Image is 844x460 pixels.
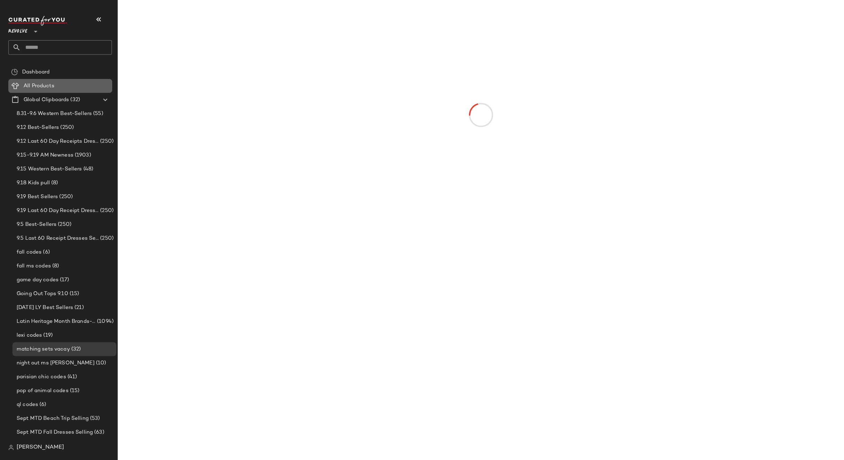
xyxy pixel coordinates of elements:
[17,221,56,229] span: 9.5 Best-Sellers
[22,68,50,76] span: Dashboard
[17,290,68,298] span: Going Out Tops 9.10
[70,345,81,353] span: (32)
[93,428,104,436] span: (63)
[8,16,67,26] img: cfy_white_logo.C9jOOHJF.svg
[69,387,80,395] span: (15)
[17,415,89,423] span: Sept MTD Beach Trip Selling
[8,24,27,36] span: Revolve
[73,304,84,312] span: (21)
[99,235,114,242] span: (250)
[17,193,58,201] span: 9.19 Best Sellers
[17,124,59,132] span: 9.12 Best-Sellers
[17,207,99,215] span: 9.19 Last 60 Day Receipt Dresses Selling
[73,151,91,159] span: (1903)
[17,428,93,436] span: Sept MTD Fall Dresses Selling
[17,359,95,367] span: night out ms [PERSON_NAME]
[17,304,73,312] span: [DATE] LY Best Sellers
[66,373,77,381] span: (41)
[24,82,54,90] span: All Products
[82,165,94,173] span: (48)
[8,445,14,450] img: svg%3e
[89,415,100,423] span: (53)
[17,345,70,353] span: matching sets vacay
[17,235,99,242] span: 9.5 Last 60 Receipt Dresses Selling
[59,124,74,132] span: (250)
[17,138,99,145] span: 9.12 Last 60 Day Receipts Dresses
[42,248,50,256] span: (6)
[69,96,80,104] span: (32)
[58,193,73,201] span: (250)
[17,110,92,118] span: 8.31-9.6 Western Best-Sellers
[17,401,38,409] span: ql codes
[95,359,106,367] span: (10)
[17,443,64,452] span: [PERSON_NAME]
[17,248,42,256] span: fall codes
[17,151,73,159] span: 9.15-9.19 AM Newness
[51,262,59,270] span: (8)
[17,276,59,284] span: game day codes
[17,318,96,326] span: Latin Heritage Month Brands- DO NOT DELETE
[99,138,114,145] span: (250)
[56,221,71,229] span: (250)
[17,262,51,270] span: fall ms codes
[17,331,42,339] span: lexi codes
[17,373,66,381] span: parisian chic codes
[99,207,114,215] span: (250)
[50,179,58,187] span: (8)
[68,290,79,298] span: (15)
[42,331,53,339] span: (19)
[38,401,46,409] span: (6)
[24,96,69,104] span: Global Clipboards
[17,179,50,187] span: 9.18 Kids pull
[92,110,103,118] span: (55)
[96,318,114,326] span: (1094)
[17,387,69,395] span: pop of animal codes
[59,276,69,284] span: (17)
[11,69,18,76] img: svg%3e
[17,165,82,173] span: 9.15 Western Best-Sellers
